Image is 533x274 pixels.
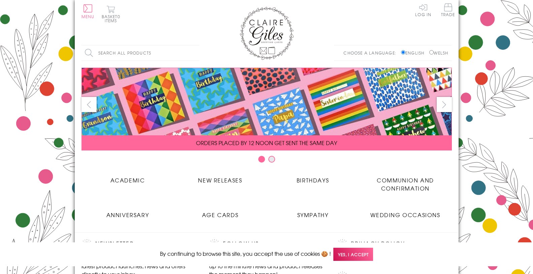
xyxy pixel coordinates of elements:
[297,211,329,219] span: Sympathy
[258,156,265,163] button: Carousel Page 1 (Current Slide)
[377,176,434,192] span: Communion and Confirmation
[429,50,434,55] input: Welsh
[81,239,196,249] h2: Newsletter
[370,211,440,219] span: Wedding Occasions
[110,176,145,184] span: Academic
[193,45,199,61] input: Search
[81,97,97,112] button: prev
[198,176,242,184] span: New Releases
[81,206,174,219] a: Anniversary
[174,206,267,219] a: Age Cards
[106,211,149,219] span: Anniversary
[267,171,359,184] a: Birthdays
[105,13,120,24] span: 0 items
[81,171,174,184] a: Academic
[351,239,404,248] a: Privacy Policy
[401,50,428,56] label: English
[81,4,95,19] button: Menu
[267,206,359,219] a: Sympathy
[81,45,199,61] input: Search all products
[268,156,275,163] button: Carousel Page 2
[359,206,452,219] a: Wedding Occasions
[343,50,400,56] p: Choose a language:
[401,50,405,55] input: English
[202,211,238,219] span: Age Cards
[437,97,452,112] button: next
[196,139,337,147] span: ORDERS PLACED BY 12 NOON GET SENT THE SAME DAY
[429,50,448,56] label: Welsh
[102,5,120,23] button: Basket0 items
[333,248,373,261] span: Yes, I accept
[209,239,324,249] h2: Follow Us
[415,3,431,16] a: Log In
[81,156,452,166] div: Carousel Pagination
[81,13,95,20] span: Menu
[240,7,294,60] img: Claire Giles Greetings Cards
[441,3,455,16] span: Trade
[441,3,455,18] a: Trade
[174,171,267,184] a: New Releases
[297,176,329,184] span: Birthdays
[359,171,452,192] a: Communion and Confirmation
